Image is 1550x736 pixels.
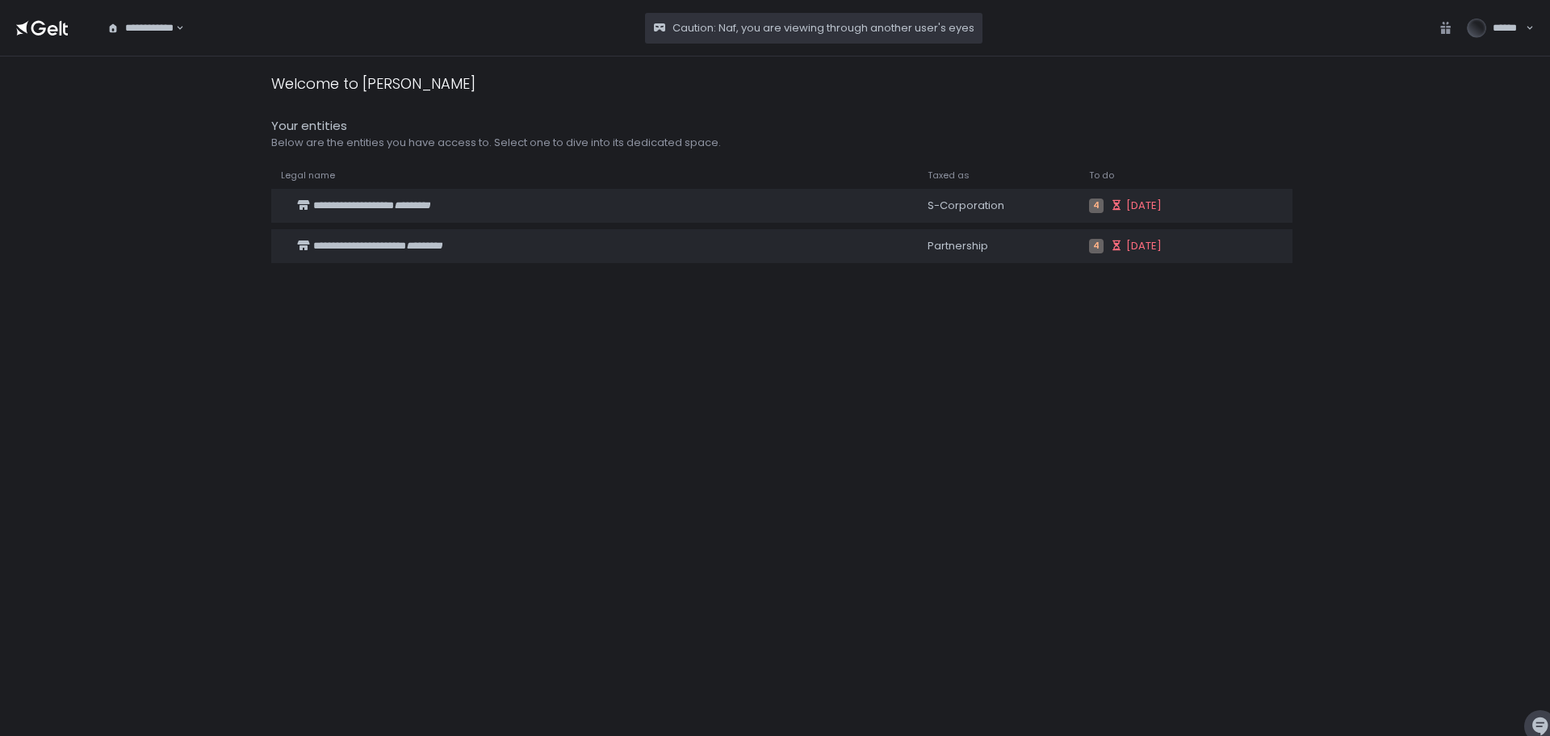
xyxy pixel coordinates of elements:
[1126,239,1162,253] span: [DATE]
[1089,169,1114,182] span: To do
[271,73,475,94] div: Welcome to [PERSON_NAME]
[1089,239,1104,253] span: 4
[271,136,721,150] div: Below are the entities you have access to. Select one to dive into its dedicated space.
[928,169,970,182] span: Taxed as
[672,21,974,36] span: Caution: Naf, you are viewing through another user's eyes
[1126,199,1162,213] span: [DATE]
[1089,199,1104,213] span: 4
[928,239,1070,253] div: Partnership
[271,117,721,136] div: Your entities
[97,11,184,45] div: Search for option
[928,199,1070,213] div: S-Corporation
[281,169,335,182] span: Legal name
